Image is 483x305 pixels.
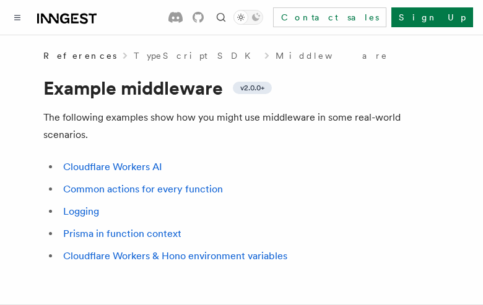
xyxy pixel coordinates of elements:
[273,7,386,27] a: Contact sales
[391,7,473,27] a: Sign Up
[63,205,99,217] a: Logging
[43,109,440,144] p: The following examples show how you might use middleware in some real-world scenarios.
[240,83,264,93] span: v2.0.0+
[134,49,258,62] a: TypeScript SDK
[63,183,223,195] a: Common actions for every function
[63,161,162,173] a: Cloudflare Workers AI
[233,10,263,25] button: Toggle dark mode
[214,10,228,25] button: Find something...
[63,250,287,262] a: Cloudflare Workers & Hono environment variables
[43,49,116,62] span: References
[43,77,440,99] h1: Example middleware
[10,10,25,25] button: Toggle navigation
[276,49,388,62] a: Middleware
[63,228,181,239] a: Prisma in function context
